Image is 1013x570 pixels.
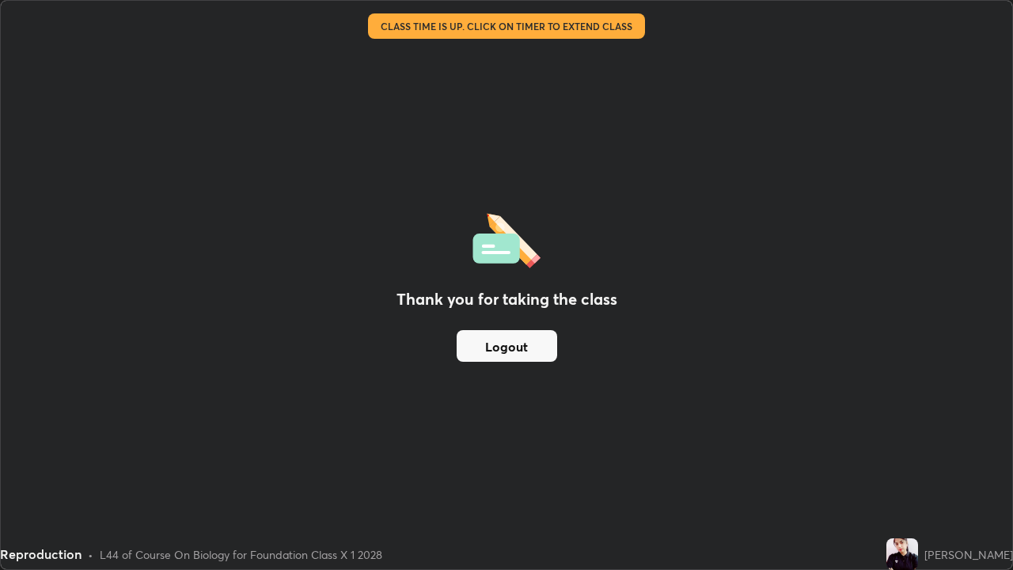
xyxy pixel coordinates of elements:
[396,287,617,311] h2: Thank you for taking the class
[472,208,541,268] img: offlineFeedback.1438e8b3.svg
[100,546,382,563] div: L44 of Course On Biology for Foundation Class X 1 2028
[924,546,1013,563] div: [PERSON_NAME]
[457,330,557,362] button: Logout
[88,546,93,563] div: •
[886,538,918,570] img: 9c0aaac91a924fdaab9f1ca517c61997.jpg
